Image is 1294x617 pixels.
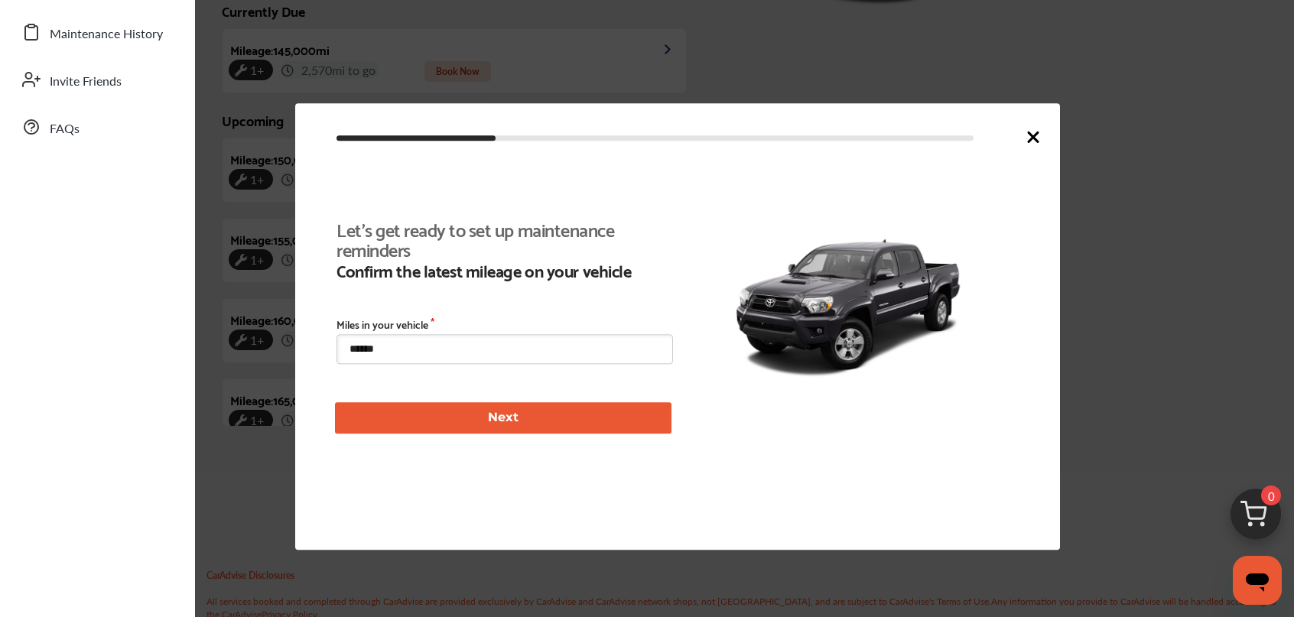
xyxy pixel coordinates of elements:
[14,12,180,52] a: Maintenance History
[1261,485,1281,505] span: 0
[1219,482,1292,555] img: cart_icon.3d0951e8.svg
[337,219,663,259] b: Let's get ready to set up maintenance reminders
[1233,556,1282,605] iframe: Button to launch messaging window
[337,319,673,331] label: Miles in your vehicle
[50,72,122,92] span: Invite Friends
[14,107,180,147] a: FAQs
[50,119,80,139] span: FAQs
[337,261,663,281] b: Confirm the latest mileage on your vehicle
[14,60,180,99] a: Invite Friends
[335,402,671,434] button: Next
[728,214,968,395] img: 9133_st0640_046.jpg
[50,24,163,44] span: Maintenance History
